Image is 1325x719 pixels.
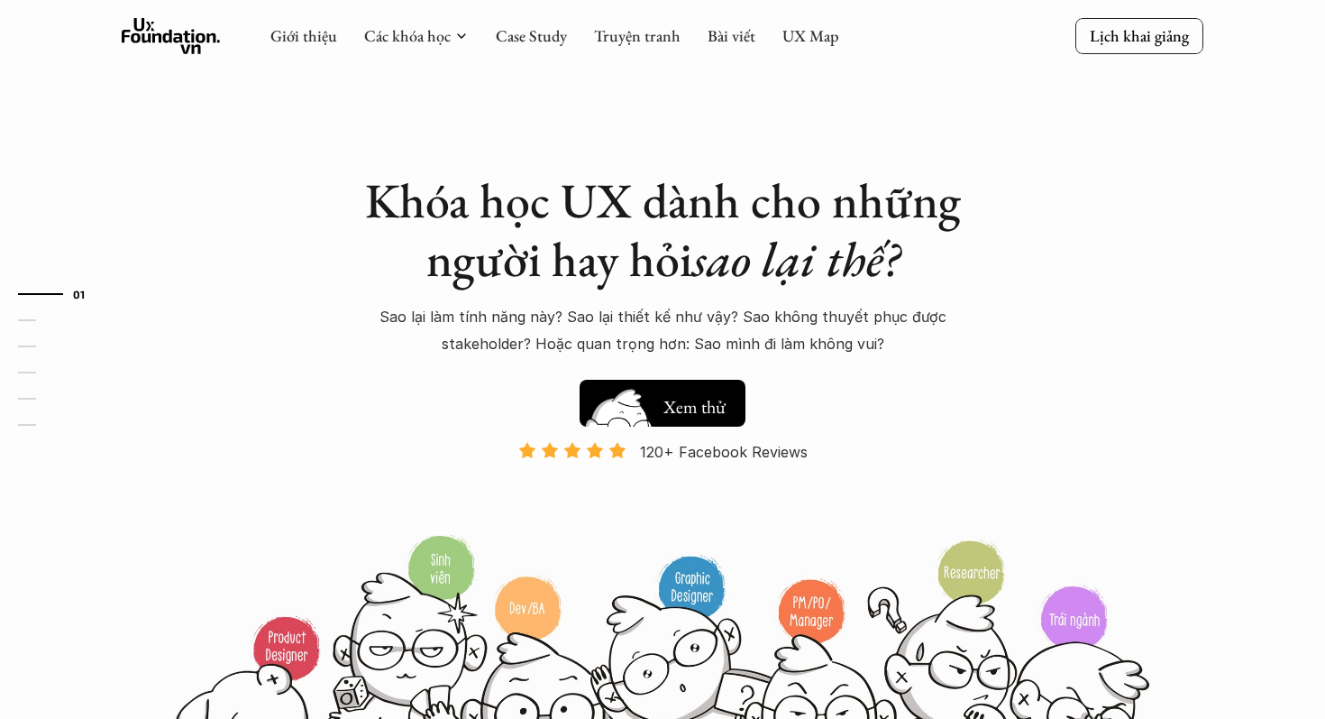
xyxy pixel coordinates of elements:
[502,441,823,532] a: 120+ Facebook Reviews
[580,380,745,427] button: Xem thử
[594,25,681,46] a: Truyện tranh
[270,25,337,46] a: Giới thiệu
[496,25,567,46] a: Case Study
[73,288,86,300] strong: 01
[347,171,978,289] h1: Khóa học UX dành cho những người hay hỏi
[661,393,727,419] h5: Xem thử
[364,25,451,46] a: Các khóa học
[18,283,104,305] a: 01
[708,25,755,46] a: Bài viết
[640,438,808,466] p: 120+ Facebook Reviews
[1090,25,1189,46] p: Lịch khai giảng
[580,371,745,427] a: Xem thử
[692,227,900,290] em: sao lại thế?
[782,25,839,46] a: UX Map
[347,303,978,358] p: Sao lại làm tính năng này? Sao lại thiết kế như vậy? Sao không thuyết phục được stakeholder? Hoặc...
[1075,18,1203,53] a: Lịch khai giảng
